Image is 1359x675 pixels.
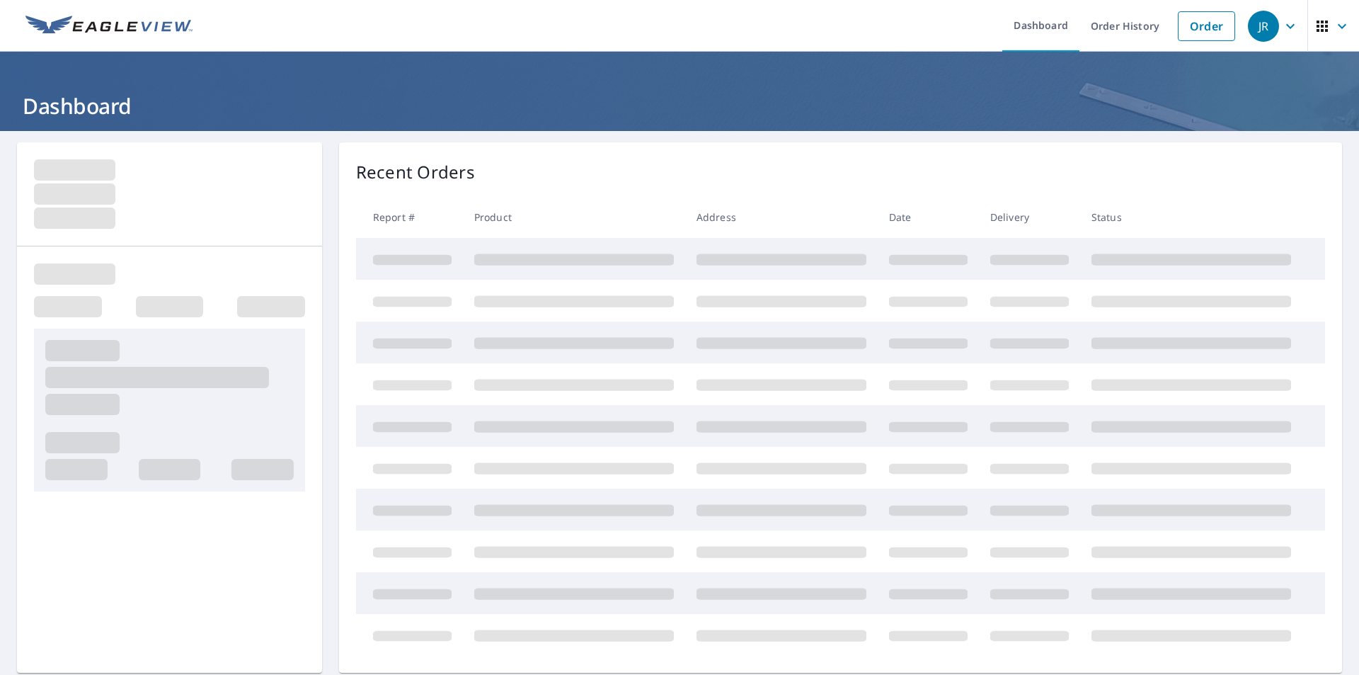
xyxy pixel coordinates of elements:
th: Delivery [979,196,1080,238]
th: Product [463,196,685,238]
a: Order [1178,11,1235,41]
th: Date [878,196,979,238]
th: Report # [356,196,463,238]
div: JR [1248,11,1279,42]
h1: Dashboard [17,91,1342,120]
p: Recent Orders [356,159,475,185]
th: Address [685,196,878,238]
th: Status [1080,196,1302,238]
img: EV Logo [25,16,193,37]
